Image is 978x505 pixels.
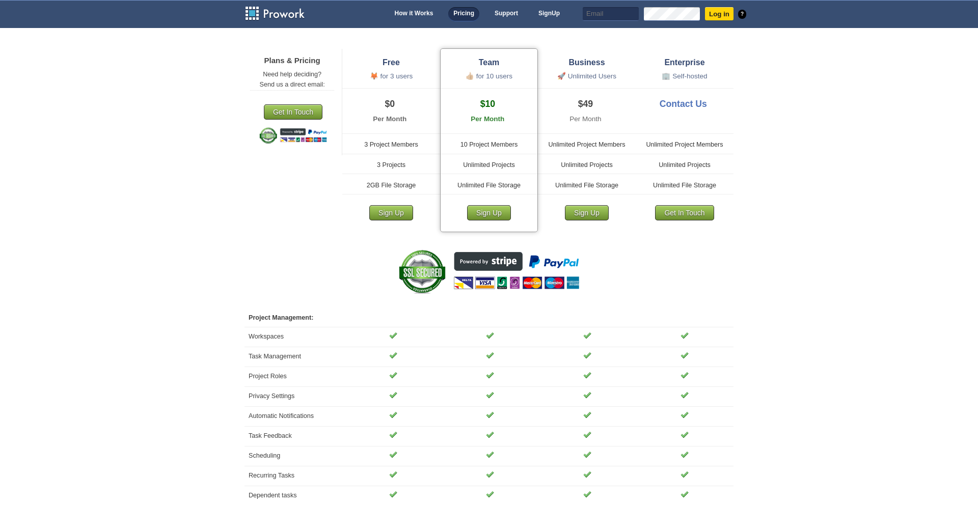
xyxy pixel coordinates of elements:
[486,451,494,459] img: tick.png
[342,154,440,175] li: 3 Projects
[538,154,636,175] li: Unlimited Projects
[389,431,397,439] img: tick.png
[342,134,440,154] li: 3 Project Members
[681,451,689,459] img: tick.png
[538,88,636,134] li: $49
[486,391,494,399] img: tick.png
[486,470,494,479] img: tick.png
[389,411,397,419] img: tick.png
[681,391,689,399] img: tick.png
[681,351,689,359] img: tick.png
[486,411,494,419] img: tick.png
[569,115,601,123] small: Per Month
[583,331,591,340] img: tick.png
[244,466,345,486] td: Recurring Tasks
[250,69,334,90] p: Need help deciding? Send us a direct email:
[441,134,537,154] li: 10 Project Members
[681,431,689,439] img: tick.png
[389,371,397,379] img: tick.png
[636,154,733,175] li: Unlimited Projects
[389,490,397,498] img: tick.png
[681,331,689,340] img: tick.png
[441,154,537,175] li: Unlimited Projects
[244,367,345,387] td: Project Roles
[486,431,494,439] img: tick.png
[373,115,406,123] small: Per Month
[244,427,345,446] td: Task Feedback
[538,134,636,154] li: Unlimited Project Members
[391,239,587,300] img: stripe_secure.png
[565,205,609,220] a: Sign Up
[342,49,440,88] li: Free
[583,391,591,399] img: tick.png
[257,124,330,147] img: stripe_secure.png
[486,351,494,359] img: tick.png
[250,54,334,67] h4: Plans & Pricing
[557,72,616,80] small: 🚀 Unlimited Users
[538,49,636,88] li: Business
[705,7,733,20] input: Log in
[681,490,689,498] img: tick.png
[583,470,591,479] img: tick.png
[244,6,318,21] a: Prowork
[636,49,733,88] li: Enterprise
[441,88,537,134] li: $10
[389,470,397,479] img: tick.png
[342,88,440,134] li: $0
[244,327,345,347] td: Workspaces
[538,174,636,194] li: Unlimited File Storage
[441,49,537,88] li: Team
[533,7,565,21] a: SignUp
[660,99,707,109] a: Contact Us
[655,205,714,220] a: Get In Touch
[244,387,345,407] td: Privacy Settings
[583,451,591,459] img: tick.png
[471,115,504,123] small: Per Month
[370,72,413,80] small: 🦊 for 3 users
[448,7,479,21] a: Pricing
[467,205,511,220] a: Sign Up
[389,391,397,399] img: tick.png
[583,411,591,419] img: tick.png
[583,431,591,439] img: tick.png
[486,490,494,498] img: tick.png
[583,7,639,21] input: Email
[583,371,591,379] img: tick.png
[583,490,591,498] img: tick.png
[244,347,345,367] td: Task Management
[389,351,397,359] img: tick.png
[342,174,440,194] li: 2GB File Storage
[636,174,733,194] li: Unlimited File Storage
[681,411,689,419] img: tick.png
[390,7,439,21] a: How it Works
[466,72,512,80] small: 👍🏼 for 10 users
[369,205,413,220] a: Sign Up
[681,470,689,479] img: tick.png
[490,7,523,21] a: Support
[244,446,345,466] td: Scheduling
[389,331,397,340] img: tick.png
[662,72,707,80] small: 🏢 Self-hosted
[681,371,689,379] img: tick.png
[738,10,746,19] a: ?
[583,351,591,359] img: tick.png
[244,407,345,427] td: Automatic Notifications
[636,134,733,154] li: Unlimited Project Members
[486,331,494,340] img: tick.png
[441,174,537,194] li: Unlimited File Storage
[264,104,322,120] a: Get In Touch
[244,303,733,327] th: Project Management:
[486,371,494,379] img: tick.png
[389,451,397,459] img: tick.png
